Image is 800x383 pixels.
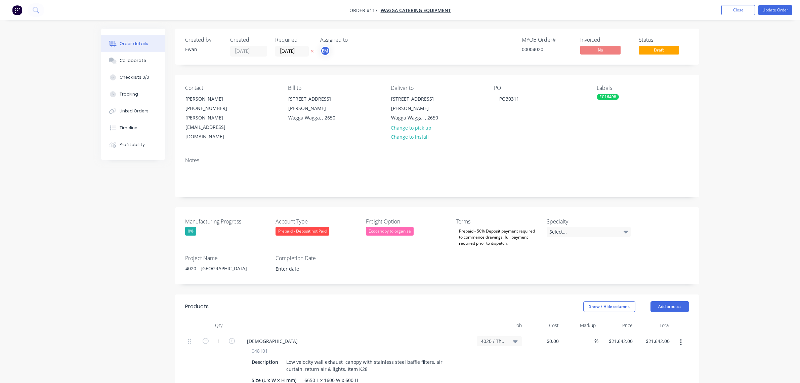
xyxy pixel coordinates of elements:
[594,337,598,345] span: %
[185,254,269,262] label: Project Name
[583,301,635,312] button: Show / Hide columns
[120,108,149,114] div: Linked Orders
[580,37,631,43] div: Invoiced
[185,303,209,311] div: Products
[120,41,148,47] div: Order details
[275,37,312,43] div: Required
[120,58,146,64] div: Collaborate
[101,136,165,153] button: Profitability
[249,357,281,367] div: Description
[199,319,239,332] div: Qty
[522,37,572,43] div: MYOB Order #
[185,104,241,113] div: [PHONE_NUMBER]
[474,319,524,332] div: Job
[639,37,689,43] div: Status
[283,94,350,123] div: [STREET_ADDRESS][PERSON_NAME]Wagga Wagga, , 2650
[101,86,165,103] button: Tracking
[456,227,540,248] div: Prepaid - 50% Deposit payment required to commence drawings, full payment required prior to dispa...
[242,336,303,346] div: [DEMOGRAPHIC_DATA]
[120,91,138,97] div: Tracking
[185,37,222,43] div: Created by
[561,319,598,332] div: Markup
[391,85,483,91] div: Deliver to
[185,157,689,164] div: Notes
[524,319,561,332] div: Cost
[101,52,165,69] button: Collaborate
[366,227,414,236] div: Ecocanopy to organise
[276,217,360,225] label: Account Type
[522,46,572,53] div: 00004020
[597,94,619,100] div: EC16498
[597,85,689,91] div: Labels
[547,217,631,225] label: Specialty
[381,7,451,13] a: Wagga Catering Equipment
[185,85,277,91] div: Contact
[120,142,145,148] div: Profitability
[101,103,165,119] button: Linked Orders
[288,113,344,123] div: Wagga Wagga, , 2650
[598,319,635,332] div: Price
[101,35,165,52] button: Order details
[12,5,22,15] img: Factory
[387,132,432,141] button: Change to install
[387,123,435,132] button: Change to pick up
[481,338,506,345] span: 4020 / Thurgoona Golf Club [GEOGRAPHIC_DATA]
[391,94,447,113] div: [STREET_ADDRESS][PERSON_NAME]
[391,113,447,123] div: Wagga Wagga, , 2650
[547,227,631,237] div: Select...
[349,7,381,13] span: Order #117 -
[185,113,241,141] div: [PERSON_NAME][EMAIL_ADDRESS][DOMAIN_NAME]
[180,94,247,142] div: [PERSON_NAME][PHONE_NUMBER][PERSON_NAME][EMAIL_ADDRESS][DOMAIN_NAME]
[385,94,453,123] div: [STREET_ADDRESS][PERSON_NAME]Wagga Wagga, , 2650
[185,46,222,53] div: Ewan
[320,46,330,56] button: EM
[230,37,267,43] div: Created
[494,85,586,91] div: PO
[456,217,540,225] label: Terms
[276,227,329,236] div: Prepaid - Deposit not Paid
[580,46,621,54] span: No
[494,94,524,104] div: PO30311
[271,264,354,274] input: Enter date
[635,319,672,332] div: Total
[185,94,241,104] div: [PERSON_NAME]
[120,125,137,131] div: Timeline
[320,37,387,43] div: Assigned to
[101,119,165,136] button: Timeline
[650,301,689,312] button: Add product
[758,5,792,15] button: Update Order
[276,254,360,262] label: Completion Date
[284,357,461,374] div: Low velocity wall exhaust canopy with stainless steel baffle filters, air curtain, return air & l...
[366,217,450,225] label: Freight Option
[639,46,679,54] span: Draft
[185,217,269,225] label: Manufacturing Progress
[288,94,344,113] div: [STREET_ADDRESS][PERSON_NAME]
[101,69,165,86] button: Checklists 0/0
[288,85,380,91] div: Bill to
[721,5,755,15] button: Close
[120,74,149,80] div: Checklists 0/0
[252,347,268,354] span: 048101
[180,264,264,273] div: 4020 - [GEOGRAPHIC_DATA]
[185,227,196,236] div: 0%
